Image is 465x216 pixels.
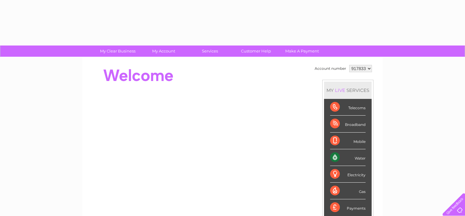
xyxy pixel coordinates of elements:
[231,46,281,57] a: Customer Help
[324,82,372,99] div: MY SERVICES
[93,46,143,57] a: My Clear Business
[330,133,366,149] div: Mobile
[330,199,366,216] div: Payments
[185,46,235,57] a: Services
[334,87,346,93] div: LIVE
[313,63,348,74] td: Account number
[330,116,366,132] div: Broadband
[330,166,366,183] div: Electricity
[330,99,366,116] div: Telecoms
[139,46,189,57] a: My Account
[277,46,327,57] a: Make A Payment
[330,183,366,199] div: Gas
[330,149,366,166] div: Water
